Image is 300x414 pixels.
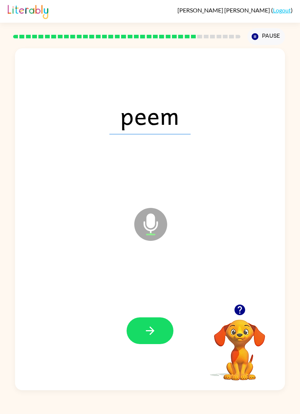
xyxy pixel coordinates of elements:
[8,3,48,19] img: Literably
[247,28,285,45] button: Pause
[109,96,191,134] span: peem
[177,7,271,14] span: [PERSON_NAME] [PERSON_NAME]
[273,7,291,14] a: Logout
[177,7,293,14] div: ( )
[203,308,276,381] video: Your browser must support playing .mp4 files to use Literably. Please try using another browser.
